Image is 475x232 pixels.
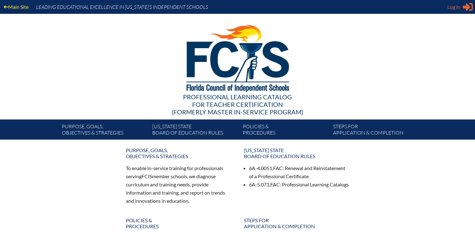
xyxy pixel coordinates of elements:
[122,215,235,232] a: Policies &Procedures
[463,2,473,12] svg: Sign in or register
[126,164,231,205] p: To enable in-service training for professionals serving member schools, we diagnose curriculum an...
[447,3,460,11] span: Log in
[270,181,280,187] span: FAC
[142,173,152,179] span: FCIS
[150,122,240,140] a: [US_STATE] StateBoard of Education rules
[273,165,283,171] span: FAC
[192,101,283,108] span: for Teacher Certification
[59,122,150,140] a: Purpose, goals,objectives & strategies
[249,164,349,180] li: 6A-4.0051, : Renewal and Reinstatement of a Professional Certificate
[240,145,353,162] a: [US_STATE] StateBoard of Education rules
[173,14,302,100] img: FCISlogo221.eps
[240,122,331,140] a: Policies &Procedures
[122,145,235,162] a: Purpose, goals,objectives & strategies
[331,122,421,140] a: Steps forapplication & completion
[240,215,353,232] a: Steps forapplication & completion
[57,93,418,116] div: Professional Learning Catalog (formerly Master In-service Program)
[1,3,31,11] a: Main Site
[249,180,349,189] li: 6A-5.071, : Professional Learning Catalogs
